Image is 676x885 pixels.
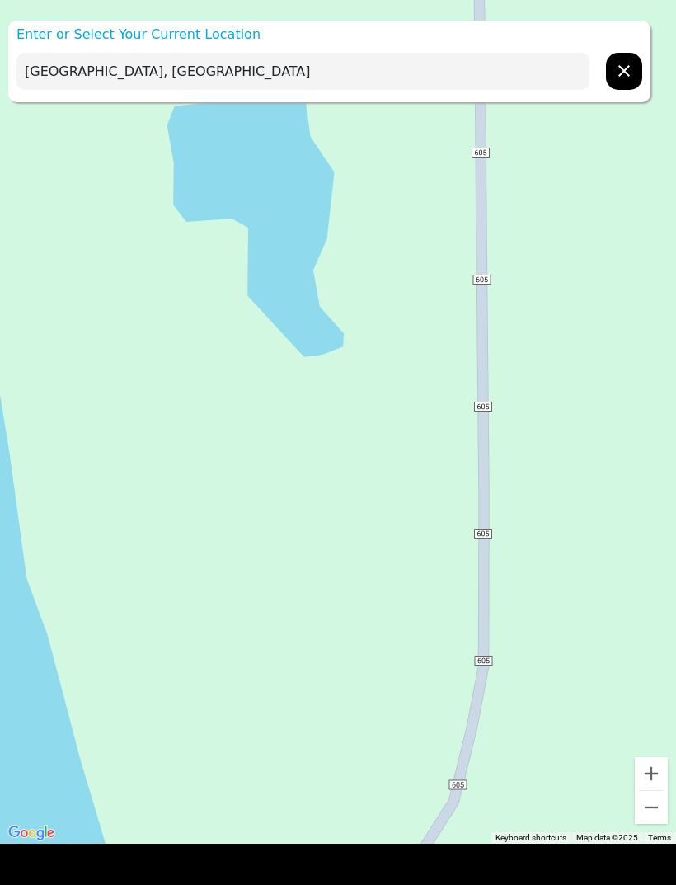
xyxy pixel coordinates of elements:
[8,25,650,45] p: Enter or Select Your Current Location
[635,791,668,824] button: Zoom out
[635,757,668,790] button: Zoom in
[576,833,638,842] span: Map data ©2025
[4,822,59,844] img: Google
[16,53,589,90] input: Enter Your Address...
[648,833,671,842] a: Terms (opens in new tab)
[4,822,59,844] a: Open this area in Google Maps (opens a new window)
[606,53,642,90] button: chevron forward outline
[495,832,566,844] button: Keyboard shortcuts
